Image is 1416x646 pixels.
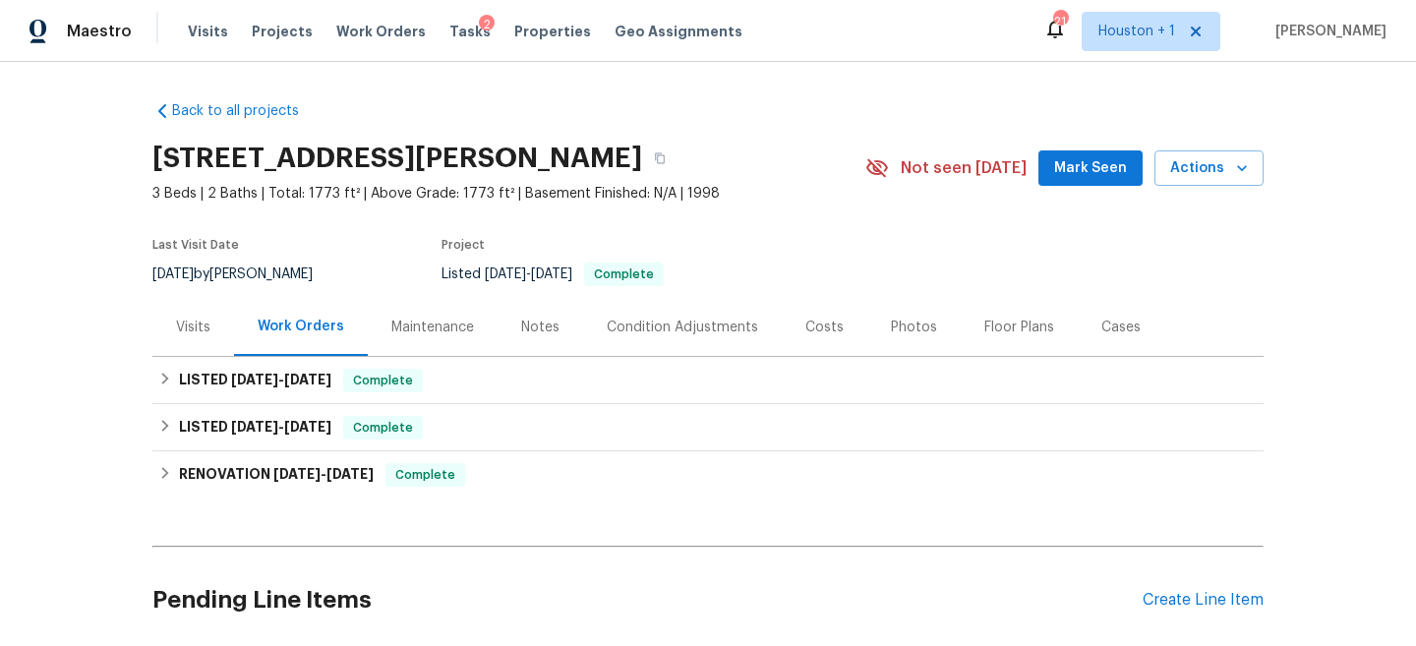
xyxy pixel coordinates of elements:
[642,141,678,176] button: Copy Address
[485,267,526,281] span: [DATE]
[391,318,474,337] div: Maintenance
[531,267,572,281] span: [DATE]
[152,555,1143,646] h2: Pending Line Items
[152,239,239,251] span: Last Visit Date
[615,22,742,41] span: Geo Assignments
[67,22,132,41] span: Maestro
[449,25,491,38] span: Tasks
[1098,22,1175,41] span: Houston + 1
[152,267,194,281] span: [DATE]
[252,22,313,41] span: Projects
[326,467,374,481] span: [DATE]
[152,184,865,204] span: 3 Beds | 2 Baths | Total: 1773 ft² | Above Grade: 1773 ft² | Basement Finished: N/A | 1998
[179,369,331,392] h6: LISTED
[284,420,331,434] span: [DATE]
[586,268,662,280] span: Complete
[1268,22,1386,41] span: [PERSON_NAME]
[891,318,937,337] div: Photos
[345,418,421,438] span: Complete
[901,158,1027,178] span: Not seen [DATE]
[1038,150,1143,187] button: Mark Seen
[1054,156,1127,181] span: Mark Seen
[152,357,1264,404] div: LISTED [DATE]-[DATE]Complete
[479,15,495,34] div: 2
[442,239,485,251] span: Project
[514,22,591,41] span: Properties
[152,404,1264,451] div: LISTED [DATE]-[DATE]Complete
[1170,156,1248,181] span: Actions
[231,420,331,434] span: -
[1101,318,1141,337] div: Cases
[176,318,210,337] div: Visits
[152,101,341,121] a: Back to all projects
[805,318,844,337] div: Costs
[387,465,463,485] span: Complete
[179,463,374,487] h6: RENOVATION
[442,267,664,281] span: Listed
[1053,12,1067,31] div: 21
[188,22,228,41] span: Visits
[1143,591,1264,610] div: Create Line Item
[152,148,642,168] h2: [STREET_ADDRESS][PERSON_NAME]
[179,416,331,440] h6: LISTED
[231,373,278,386] span: [DATE]
[273,467,374,481] span: -
[984,318,1054,337] div: Floor Plans
[345,371,421,390] span: Complete
[1154,150,1264,187] button: Actions
[273,467,321,481] span: [DATE]
[231,373,331,386] span: -
[152,263,336,286] div: by [PERSON_NAME]
[485,267,572,281] span: -
[336,22,426,41] span: Work Orders
[152,451,1264,499] div: RENOVATION [DATE]-[DATE]Complete
[607,318,758,337] div: Condition Adjustments
[231,420,278,434] span: [DATE]
[521,318,560,337] div: Notes
[258,317,344,336] div: Work Orders
[284,373,331,386] span: [DATE]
